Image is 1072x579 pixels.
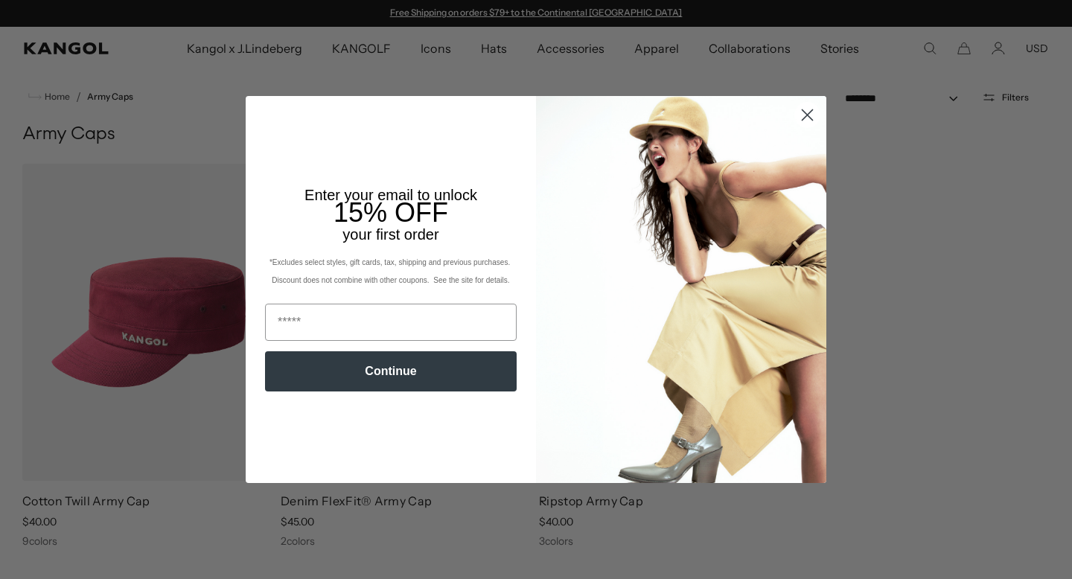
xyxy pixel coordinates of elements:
[265,351,517,391] button: Continue
[342,226,438,243] span: your first order
[536,96,826,483] img: 93be19ad-e773-4382-80b9-c9d740c9197f.jpeg
[794,102,820,128] button: Close dialog
[269,258,512,284] span: *Excludes select styles, gift cards, tax, shipping and previous purchases. Discount does not comb...
[304,187,477,203] span: Enter your email to unlock
[334,197,448,228] span: 15% OFF
[265,304,517,341] input: Email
